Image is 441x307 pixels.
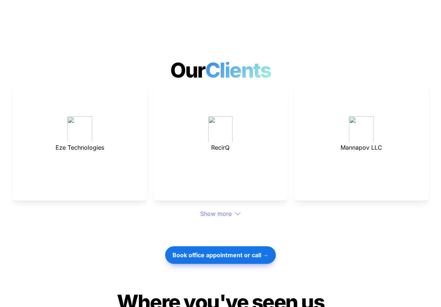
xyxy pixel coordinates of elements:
[211,144,229,151] span: RecirQ
[12,209,429,218] div: Show more
[56,144,104,151] span: Eze Technologies
[170,58,205,83] span: Our
[165,243,276,267] a: Book office appointment or call →
[165,246,276,264] button: Book office appointment or call →
[172,251,269,259] strong: Book office appointment or call →
[205,58,275,83] span: Clients
[341,144,382,151] span: Mannapov LLC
